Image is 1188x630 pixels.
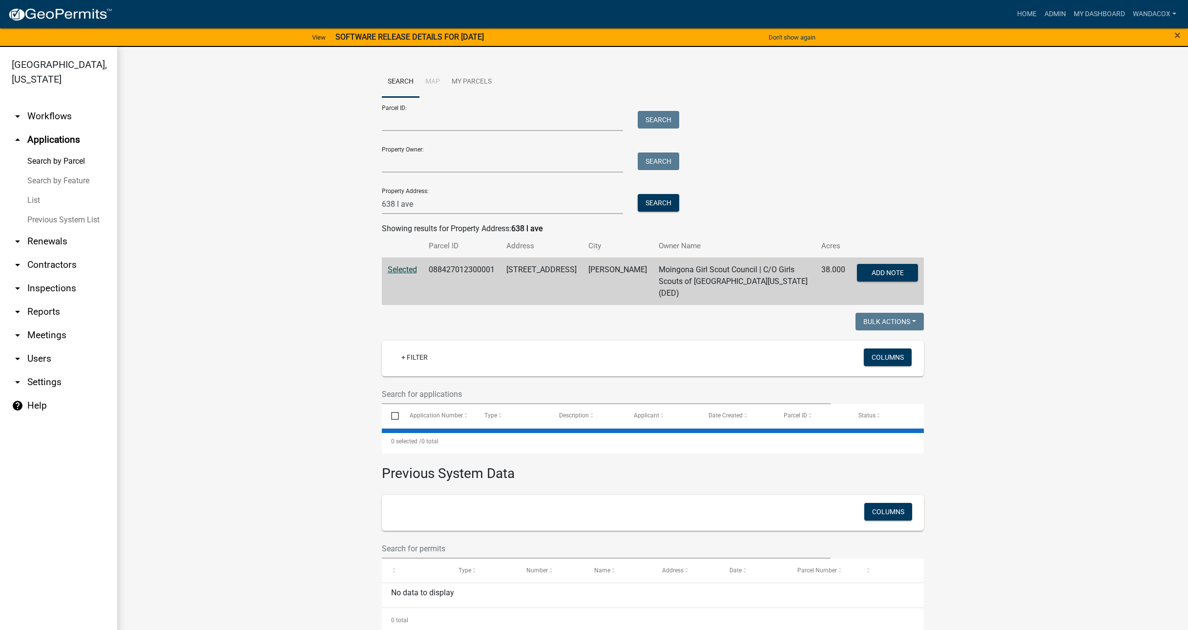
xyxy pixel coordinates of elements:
span: Parcel Number [797,567,837,574]
a: Home [1013,5,1041,23]
td: [PERSON_NAME] [583,258,653,305]
span: Parcel ID [784,412,807,419]
i: arrow_drop_down [12,282,23,294]
i: arrow_drop_down [12,376,23,388]
span: Status [858,412,875,419]
a: Selected [388,265,417,274]
span: Name [594,567,610,574]
span: Applicant [634,412,659,419]
th: Acres [815,235,851,258]
td: 088427012300001 [423,258,500,305]
datatable-header-cell: Status [849,404,923,428]
a: Search [382,66,419,98]
th: Parcel ID [423,235,500,258]
datatable-header-cell: Name [585,559,653,582]
i: arrow_drop_down [12,110,23,122]
th: Address [500,235,583,258]
button: Add Note [857,264,918,282]
button: Search [638,152,679,170]
button: Close [1174,29,1181,41]
datatable-header-cell: Date Created [699,404,774,428]
input: Search for applications [382,384,831,404]
i: arrow_drop_down [12,306,23,318]
th: Owner Name [653,235,815,258]
datatable-header-cell: Applicant [625,404,699,428]
i: help [12,400,23,412]
datatable-header-cell: Application Number [400,404,475,428]
h3: Previous System Data [382,454,924,484]
button: Don't show again [765,29,819,45]
i: arrow_drop_down [12,259,23,271]
span: × [1174,28,1181,42]
span: Type [459,567,471,574]
td: [STREET_ADDRESS] [500,258,583,305]
input: Search for permits [382,539,831,559]
datatable-header-cell: Description [550,404,625,428]
datatable-header-cell: Type [449,559,517,582]
div: Showing results for Property Address: [382,223,924,235]
button: Bulk Actions [855,313,924,330]
datatable-header-cell: Address [653,559,721,582]
a: + Filter [394,348,436,366]
a: My Parcels [446,66,498,98]
datatable-header-cell: Date [720,559,788,582]
strong: SOFTWARE RELEASE DETAILS FOR [DATE] [335,32,484,42]
a: My Dashboard [1070,5,1129,23]
i: arrow_drop_down [12,236,23,247]
button: Columns [864,503,912,521]
datatable-header-cell: Number [517,559,585,582]
span: Date Created [709,412,743,419]
span: 0 selected / [391,438,421,445]
span: Type [484,412,497,419]
a: View [308,29,330,45]
datatable-header-cell: Parcel Number [788,559,856,582]
span: Date [729,567,742,574]
td: Moingona Girl Scout Council | C/O Girls Scouts of [GEOGRAPHIC_DATA][US_STATE] (DED) [653,258,815,305]
datatable-header-cell: Parcel ID [774,404,849,428]
a: WandaCox [1129,5,1180,23]
datatable-header-cell: Select [382,404,400,428]
button: Search [638,194,679,212]
span: Description [559,412,589,419]
div: 0 total [382,429,924,454]
span: Address [662,567,684,574]
strong: 638 l ave [511,224,542,233]
td: 38.000 [815,258,851,305]
i: arrow_drop_down [12,353,23,365]
div: No data to display [382,583,924,608]
th: City [583,235,653,258]
button: Search [638,111,679,129]
span: Number [526,567,548,574]
span: Application Number [410,412,463,419]
button: Columns [864,348,912,366]
a: Admin [1041,5,1070,23]
i: arrow_drop_down [12,329,23,341]
i: arrow_drop_up [12,134,23,146]
span: Add Note [871,268,903,276]
datatable-header-cell: Type [475,404,550,428]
